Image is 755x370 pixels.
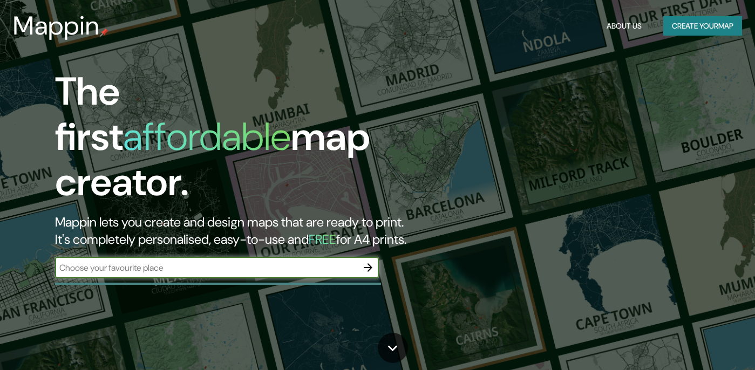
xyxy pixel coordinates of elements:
button: Create yourmap [663,16,742,36]
h5: FREE [309,231,336,248]
h1: affordable [123,112,291,162]
input: Choose your favourite place [55,262,357,274]
h2: Mappin lets you create and design maps that are ready to print. It's completely personalised, eas... [55,214,433,248]
h3: Mappin [13,11,100,41]
h1: The first map creator. [55,69,433,214]
button: About Us [602,16,646,36]
img: mappin-pin [100,28,108,37]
